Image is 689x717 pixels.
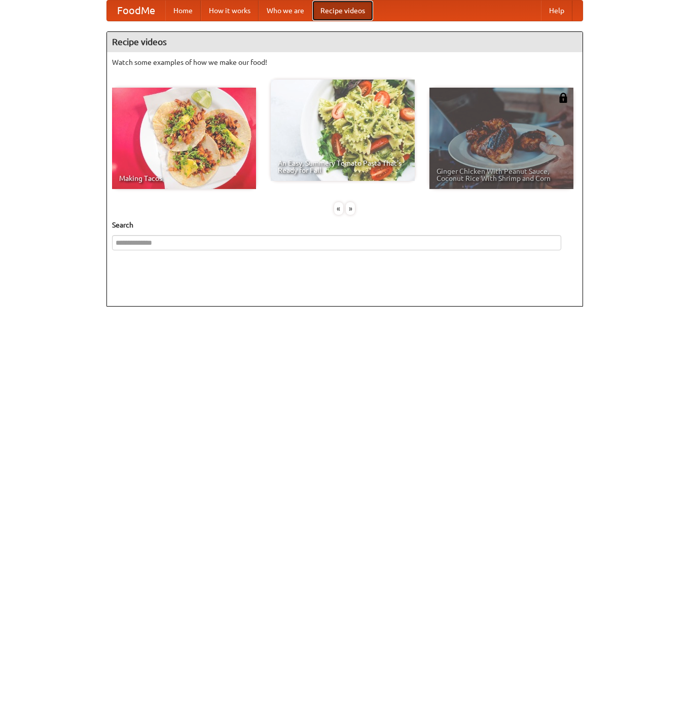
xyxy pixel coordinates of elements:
div: » [346,202,355,215]
h4: Recipe videos [107,32,583,52]
a: An Easy, Summery Tomato Pasta That's Ready for Fall [271,80,415,181]
a: Home [165,1,201,21]
img: 483408.png [558,93,568,103]
a: Recipe videos [312,1,373,21]
a: How it works [201,1,259,21]
h5: Search [112,220,577,230]
a: Help [541,1,572,21]
span: Making Tacos [119,175,249,182]
a: FoodMe [107,1,165,21]
p: Watch some examples of how we make our food! [112,57,577,67]
a: Making Tacos [112,88,256,189]
span: An Easy, Summery Tomato Pasta That's Ready for Fall [278,160,408,174]
div: « [334,202,343,215]
a: Who we are [259,1,312,21]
